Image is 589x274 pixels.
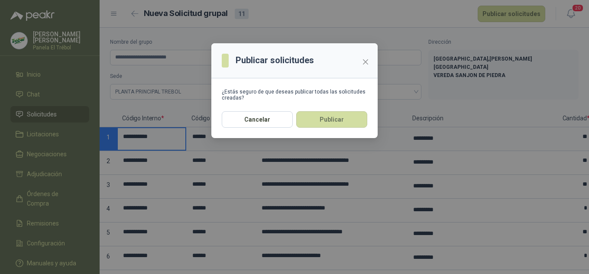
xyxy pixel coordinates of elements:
button: Close [359,55,372,69]
span: close [362,58,369,65]
h3: Publicar solicitudes [236,54,314,67]
button: Publicar [296,111,367,128]
button: Cancelar [222,111,293,128]
div: ¿Estás seguro de que deseas publicar todas las solicitudes creadas? [222,89,367,101]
